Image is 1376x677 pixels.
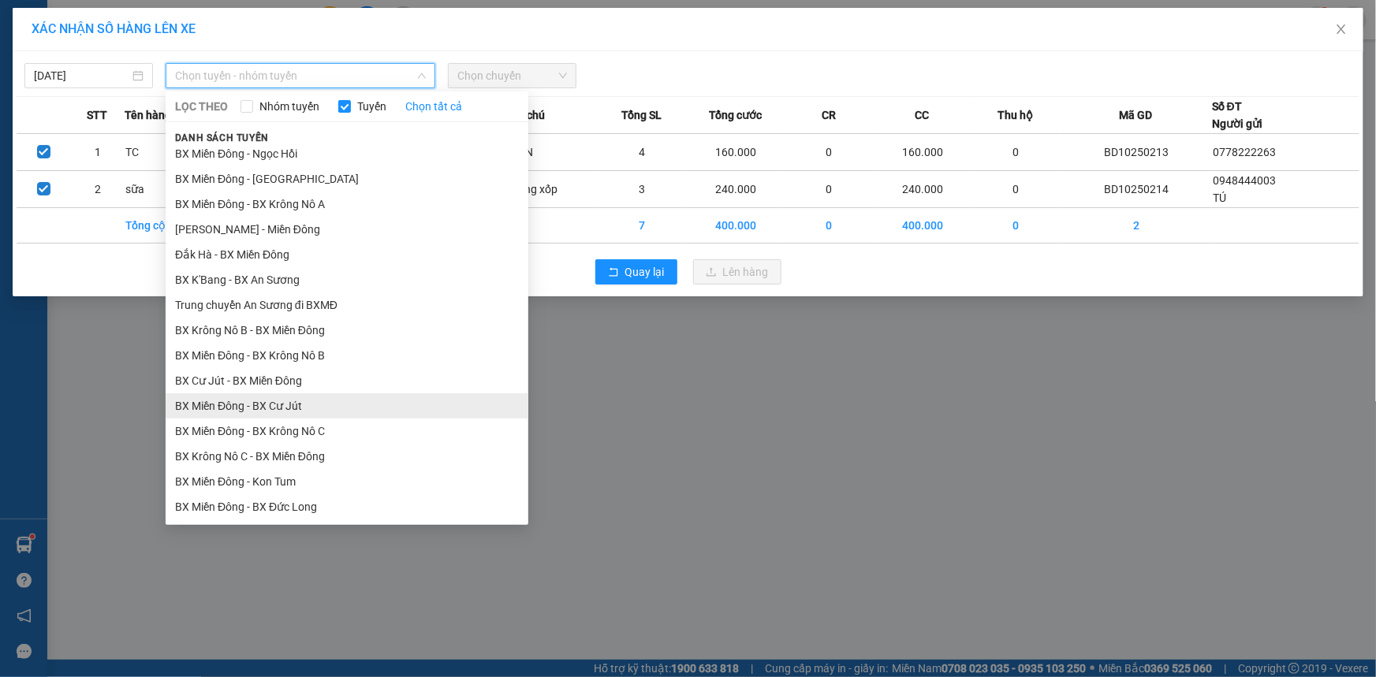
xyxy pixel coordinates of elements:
[625,263,665,281] span: Quay lại
[417,71,427,80] span: down
[166,166,528,192] li: BX Miền Đông - [GEOGRAPHIC_DATA]
[874,171,971,208] td: 240.000
[158,110,204,119] span: PV Đắk Song
[125,208,214,244] td: Tổng cộng
[166,267,528,292] li: BX K'Bang - BX An Sương
[784,134,874,171] td: 0
[32,21,196,36] span: XÁC NHẬN SỐ HÀNG LÊN XE
[597,208,687,244] td: 7
[1319,8,1363,52] button: Close
[595,259,677,285] button: rollbackQuay lại
[971,134,1061,171] td: 0
[1061,171,1212,208] td: BD10250214
[166,242,528,267] li: Đắk Hà - BX Miền Đông
[693,259,781,285] button: uploadLên hàng
[166,418,528,444] li: BX Miền Đông - BX Krông Nô C
[166,343,528,368] li: BX Miền Đông - BX Krông Nô B
[998,106,1033,124] span: Thu hộ
[125,134,214,171] td: TC
[175,98,228,115] span: LỌC THEO
[405,98,462,115] a: Chọn tất cả
[1213,174,1276,187] span: 0948444003
[125,171,214,208] td: sữa
[597,134,687,171] td: 4
[784,208,874,244] td: 0
[351,98,393,115] span: Tuyến
[166,217,528,242] li: [PERSON_NAME] - Miền Đông
[507,171,597,208] td: thùng xốp
[971,171,1061,208] td: 0
[784,171,874,208] td: 0
[1212,98,1262,132] div: Số ĐT Người gửi
[41,25,128,84] strong: CÔNG TY TNHH [GEOGRAPHIC_DATA] 214 QL13 - P.26 - Q.BÌNH THẠNH - TP HCM 1900888606
[1213,192,1226,204] span: TÚ
[597,171,687,208] td: 3
[70,134,124,171] td: 1
[166,292,528,318] li: Trung chuyển An Sương đi BXMĐ
[253,98,326,115] span: Nhóm tuyến
[1335,23,1348,35] span: close
[158,59,222,71] span: BD10250213
[1061,208,1212,244] td: 2
[166,494,528,519] li: BX Miền Đông - BX Đức Long
[16,110,32,132] span: Nơi gửi:
[687,134,784,171] td: 160.000
[175,64,426,87] span: Chọn tuyến - nhóm tuyến
[874,134,971,171] td: 160.000
[1061,134,1212,171] td: BD10250213
[971,208,1061,244] td: 0
[822,106,836,124] span: CR
[166,469,528,494] li: BX Miền Đông - Kon Tum
[54,110,107,119] span: PV Bình Dương
[34,67,129,84] input: 12/10/2025
[507,134,597,171] td: KIỆN
[166,393,528,418] li: BX Miền Đông - BX Cư Jút
[687,208,784,244] td: 400.000
[874,208,971,244] td: 400.000
[1120,106,1153,124] span: Mã GD
[915,106,929,124] span: CC
[166,318,528,343] li: BX Krông Nô B - BX Miền Đông
[16,35,36,75] img: logo
[121,110,146,132] span: Nơi nhận:
[1213,146,1276,158] span: 0778222263
[709,106,762,124] span: Tổng cước
[54,95,183,106] strong: BIÊN NHẬN GỬI HÀNG HOÁ
[166,192,528,217] li: BX Miền Đông - BX Krông Nô A
[70,171,124,208] td: 2
[87,106,107,124] span: STT
[150,71,222,83] span: 08:52:01 [DATE]
[166,368,528,393] li: BX Cư Jút - BX Miền Đông
[166,141,528,166] li: BX Miền Đông - Ngọc Hồi
[608,266,619,279] span: rollback
[125,106,171,124] span: Tên hàng
[687,171,784,208] td: 240.000
[457,64,567,87] span: Chọn chuyến
[621,106,662,124] span: Tổng SL
[166,444,528,469] li: BX Krông Nô C - BX Miền Đông
[166,131,278,145] span: Danh sách tuyến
